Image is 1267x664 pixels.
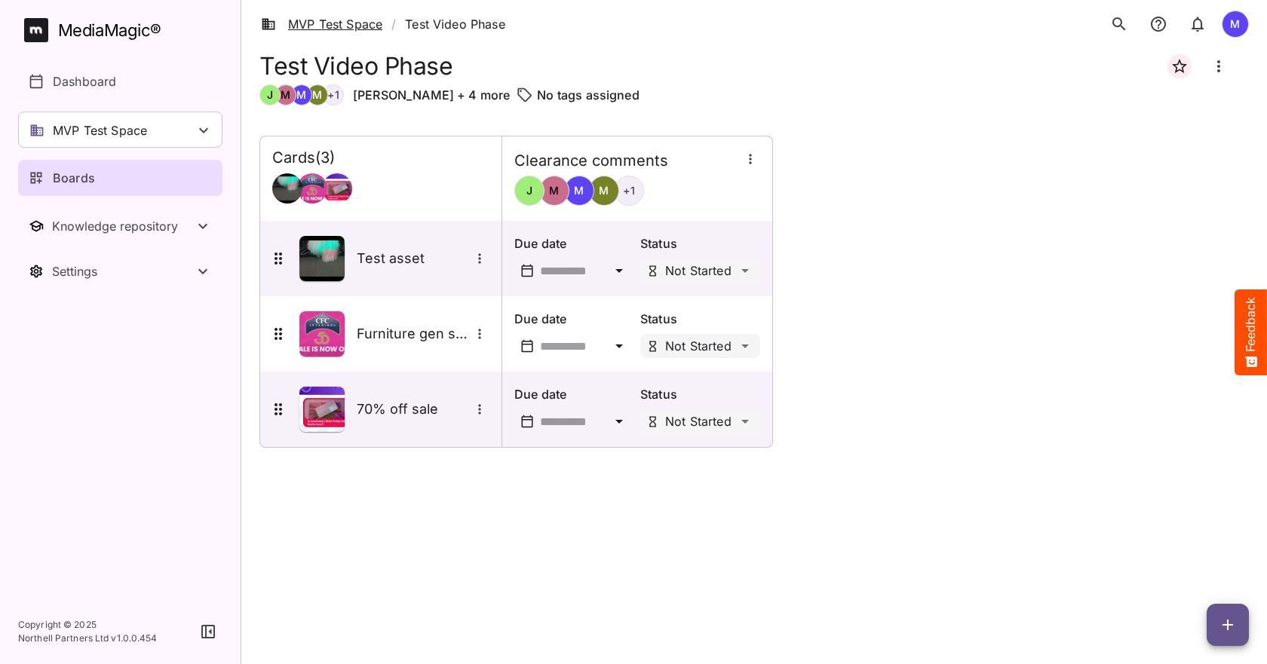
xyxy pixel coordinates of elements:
img: tag-outline.svg [516,86,534,104]
button: notifications [1143,9,1173,39]
p: No tags assigned [537,86,639,104]
div: M [291,84,312,106]
p: MVP Test Space [53,121,147,139]
p: Not Started [665,340,732,352]
button: Toggle Knowledge repository [18,208,222,244]
a: Boards [18,160,222,196]
button: Board more options [1201,48,1237,84]
button: More options for 70% off sale [470,399,489,419]
button: Feedback [1235,289,1267,375]
p: Copyright © 2025 [18,618,158,632]
h4: Cards ( 3 ) [272,148,335,167]
h4: Clearance comments [514,151,668,170]
p: Dashboard [53,72,116,90]
div: M [275,84,296,106]
div: M [589,176,619,206]
a: MVP Test Space [261,15,382,33]
div: M [1222,11,1249,38]
div: M [564,176,594,206]
button: More options for Furniture gen sale message test asset [470,324,489,344]
button: search [1104,9,1134,39]
h5: Furniture gen sale message test asset [357,325,470,343]
div: Knowledge repository [52,219,194,234]
p: Northell Partners Ltd v 1.0.0.454 [18,632,158,645]
p: Due date [514,385,634,403]
div: MediaMagic ® [58,18,161,43]
a: Dashboard [18,63,222,99]
a: MediaMagic® [24,18,222,42]
h5: 70% off sale [357,400,470,418]
p: Not Started [665,265,732,277]
div: M [539,176,569,206]
p: Status [640,385,760,403]
nav: Knowledge repository [18,208,222,244]
button: notifications [1183,9,1213,39]
img: Asset Thumbnail [299,311,345,356]
p: [PERSON_NAME] + 4 more [353,86,510,104]
p: Status [640,234,760,252]
div: + 1 [323,84,344,106]
img: Asset Thumbnail [299,236,345,281]
span: / [391,15,396,33]
button: Toggle Settings [18,253,222,289]
div: J [259,84,281,106]
h1: Test Video Phase [259,52,452,80]
h5: Test asset [357,249,470,268]
div: J [514,176,545,206]
div: + 1 [614,176,644,206]
div: M [307,84,328,106]
button: More options for Test asset [470,249,489,268]
p: Status [640,310,760,328]
p: Due date [514,234,634,252]
p: Boards [53,169,95,187]
img: Asset Thumbnail [299,387,345,432]
p: Due date [514,310,634,328]
nav: Settings [18,253,222,289]
div: Settings [52,264,194,279]
p: Not Started [665,415,732,427]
